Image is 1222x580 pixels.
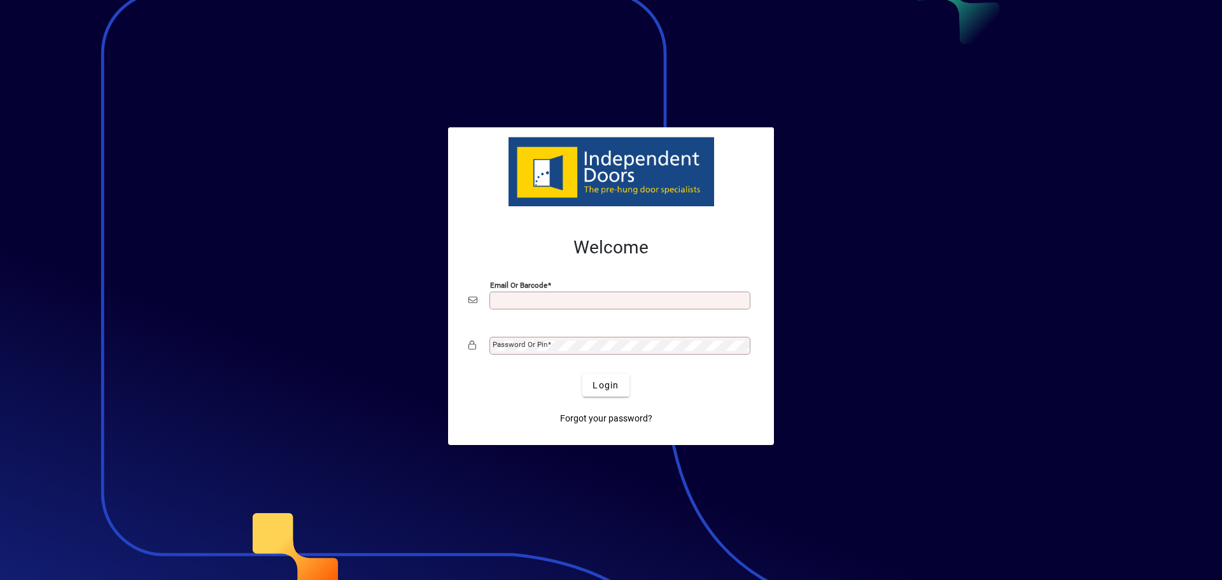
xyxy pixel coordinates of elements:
h2: Welcome [468,237,754,258]
a: Forgot your password? [555,407,657,430]
mat-label: Password or Pin [493,340,547,349]
span: Forgot your password? [560,412,652,425]
mat-label: Email or Barcode [490,281,547,290]
button: Login [582,374,629,397]
span: Login [593,379,619,392]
